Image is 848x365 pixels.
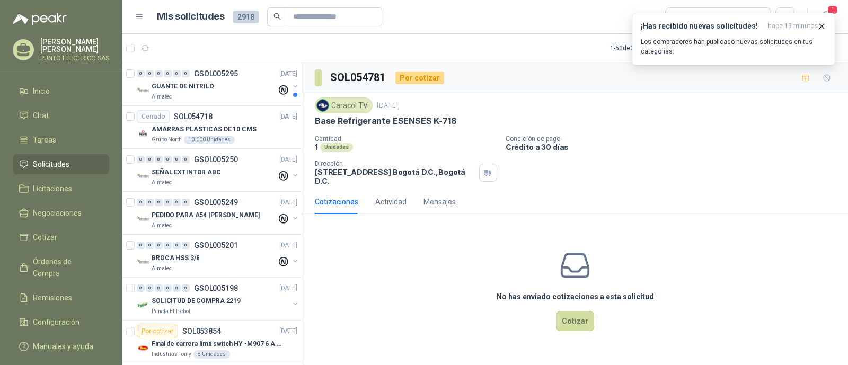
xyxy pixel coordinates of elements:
[182,199,190,206] div: 0
[137,196,299,230] a: 0 0 0 0 0 0 GSOL005249[DATE] Company LogoPEDIDO PARA A54 [PERSON_NAME]Almatec
[164,156,172,163] div: 0
[122,321,302,363] a: Por cotizarSOL053854[DATE] Company LogoFinal de carrera limit switch HY -M907 6 A - 250 V a.cIndu...
[137,70,145,77] div: 0
[315,143,318,152] p: 1
[610,40,679,57] div: 1 - 50 de 2575
[182,284,190,292] div: 0
[13,179,109,199] a: Licitaciones
[632,13,835,65] button: ¡Has recibido nuevas solicitudes!hace 19 minutos Los compradores han publicado nuevas solicitudes...
[497,291,654,302] h3: No has enviado cotizaciones a esta solicitud
[315,115,456,127] p: Base Refrigerante ESENSES K-718
[152,307,190,316] p: Panela El Trébol
[152,82,214,92] p: GUANTE DE NITRILO
[164,242,172,249] div: 0
[33,158,69,170] span: Solicitudes
[155,242,163,249] div: 0
[152,167,221,177] p: SEÑAL EXTINTOR ABC
[13,227,109,247] a: Cotizar
[182,70,190,77] div: 0
[182,327,221,335] p: SOL053854
[164,284,172,292] div: 0
[13,336,109,357] a: Manuales y ayuda
[315,135,497,143] p: Cantidad
[164,199,172,206] div: 0
[33,110,49,121] span: Chat
[157,9,225,24] h1: Mis solicitudes
[315,196,358,208] div: Cotizaciones
[194,242,238,249] p: GSOL005201
[33,316,79,328] span: Configuración
[137,153,299,187] a: 0 0 0 0 0 0 GSOL005250[DATE] Company LogoSEÑAL EXTINTOR ABCAlmatec
[279,283,297,293] p: [DATE]
[423,196,456,208] div: Mensajes
[40,38,109,53] p: [PERSON_NAME] [PERSON_NAME]
[279,69,297,79] p: [DATE]
[137,282,299,316] a: 0 0 0 0 0 0 GSOL005198[DATE] Company LogoSOLICITUD DE COMPRA 2219Panela El Trébol
[137,84,149,97] img: Company Logo
[152,210,260,220] p: PEDIDO PARA A54 [PERSON_NAME]
[137,256,149,269] img: Company Logo
[377,101,398,111] p: [DATE]
[137,299,149,311] img: Company Logo
[152,264,172,273] p: Almatec
[816,7,835,26] button: 1
[174,113,213,120] p: SOL054718
[146,242,154,249] div: 0
[137,242,145,249] div: 0
[273,13,281,20] span: search
[146,284,154,292] div: 0
[279,198,297,208] p: [DATE]
[395,72,444,84] div: Por cotizar
[152,93,172,101] p: Almatec
[556,311,594,331] button: Cotizar
[137,156,145,163] div: 0
[155,199,163,206] div: 0
[279,112,297,122] p: [DATE]
[173,242,181,249] div: 0
[173,284,181,292] div: 0
[33,134,56,146] span: Tareas
[672,11,694,23] div: Todas
[279,155,297,165] p: [DATE]
[155,70,163,77] div: 0
[827,5,838,15] span: 1
[193,350,230,359] div: 8 Unidades
[506,135,844,143] p: Condición de pago
[184,136,235,144] div: 10.000 Unidades
[330,69,387,86] h3: SOL054781
[13,288,109,308] a: Remisiones
[641,22,764,31] h3: ¡Has recibido nuevas solicitudes!
[320,143,353,152] div: Unidades
[33,85,50,97] span: Inicio
[152,350,191,359] p: Industrias Tomy
[13,13,67,25] img: Logo peakr
[137,110,170,123] div: Cerrado
[182,156,190,163] div: 0
[182,242,190,249] div: 0
[137,199,145,206] div: 0
[33,232,57,243] span: Cotizar
[155,284,163,292] div: 0
[33,207,82,219] span: Negociaciones
[279,326,297,336] p: [DATE]
[137,342,149,354] img: Company Logo
[33,256,99,279] span: Órdenes de Compra
[13,81,109,101] a: Inicio
[137,67,299,101] a: 0 0 0 0 0 0 GSOL005295[DATE] Company LogoGUANTE DE NITRILOAlmatec
[194,70,238,77] p: GSOL005295
[233,11,259,23] span: 2918
[152,179,172,187] p: Almatec
[137,325,178,337] div: Por cotizar
[13,203,109,223] a: Negociaciones
[152,124,257,135] p: AMARRAS PLASTICAS DE 10 CMS
[315,97,373,113] div: Caracol TV
[152,339,284,349] p: Final de carrera limit switch HY -M907 6 A - 250 V a.c
[33,292,72,304] span: Remisiones
[173,70,181,77] div: 0
[137,284,145,292] div: 0
[152,221,172,230] p: Almatec
[194,284,238,292] p: GSOL005198
[146,199,154,206] div: 0
[152,136,182,144] p: Grupo North
[506,143,844,152] p: Crédito a 30 días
